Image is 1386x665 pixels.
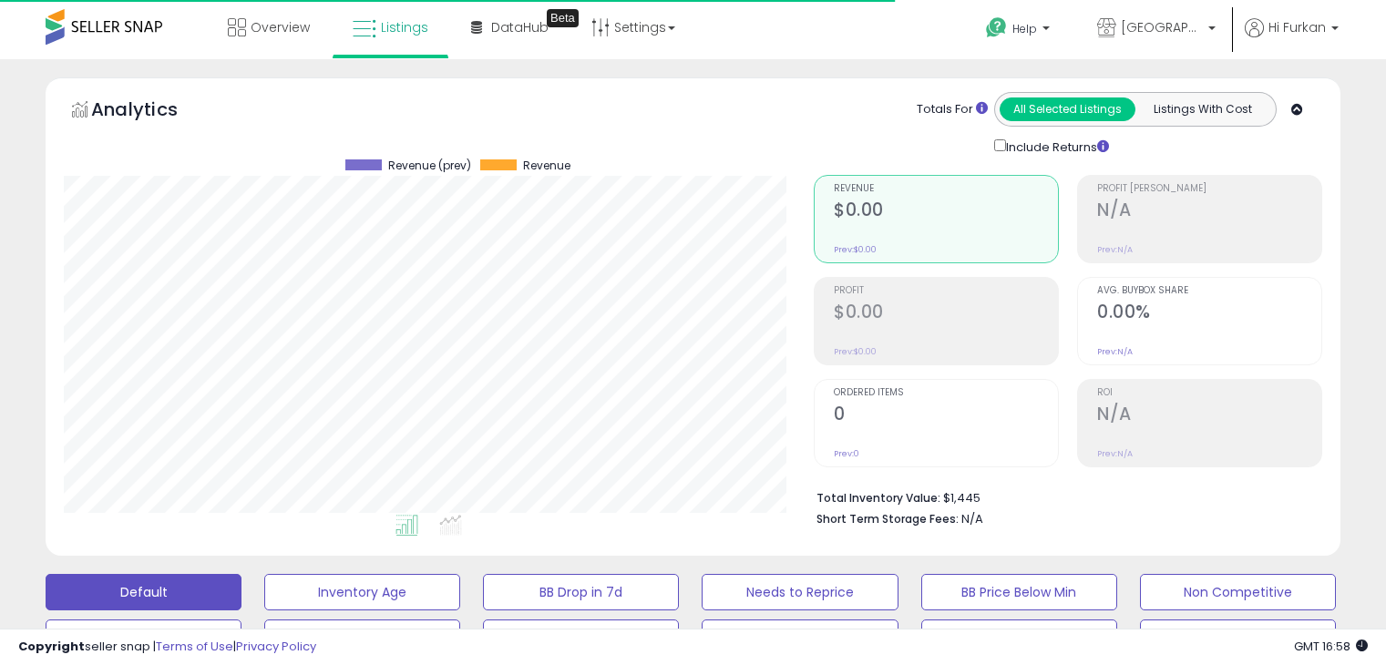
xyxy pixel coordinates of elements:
span: Revenue (prev) [388,159,471,172]
b: Total Inventory Value: [816,490,940,506]
span: ROI [1097,388,1321,398]
button: BB Price Below Min [921,574,1117,610]
a: Help [971,3,1068,59]
small: Prev: $0.00 [834,244,877,255]
button: LOW BB [921,619,1117,656]
span: Profit [PERSON_NAME] [1097,184,1321,194]
span: Avg. Buybox Share [1097,286,1321,296]
b: Short Term Storage Fees: [816,511,959,527]
h2: N/A [1097,404,1321,428]
button: Non Competitive [1140,574,1336,610]
span: Help [1012,21,1037,36]
h5: Analytics [91,97,213,127]
button: Default [46,574,241,610]
i: Get Help [985,16,1008,39]
span: Overview [251,18,310,36]
button: Needs to Reprice [702,574,898,610]
div: Totals For [917,101,988,118]
strong: Copyright [18,638,85,655]
small: Prev: 0 [834,448,859,459]
span: Revenue [523,159,570,172]
button: Items Being Repriced [483,619,679,656]
span: Ordered Items [834,388,1058,398]
small: Prev: $0.00 [834,346,877,357]
a: Terms of Use [156,638,233,655]
small: Prev: N/A [1097,448,1133,459]
span: DataHub [491,18,549,36]
button: 30 Day Decrease [702,619,898,656]
span: Profit [834,286,1058,296]
span: N/A [961,510,983,527]
h2: $0.00 [834,199,1058,224]
button: Top Sellers [46,619,241,656]
small: Prev: N/A [1097,346,1133,357]
h2: $0.00 [834,302,1058,326]
h2: N/A [1097,199,1321,224]
span: Revenue [834,184,1058,194]
li: $1,445 [816,486,1309,507]
button: BB Drop in 7d [483,574,679,610]
span: Listings [381,18,428,36]
h2: 0 [834,404,1058,428]
span: Hi Furkan [1268,18,1326,36]
button: Inventory Age [264,574,460,610]
small: Prev: N/A [1097,244,1133,255]
button: All Selected Listings [1000,97,1135,121]
a: Privacy Policy [236,638,316,655]
div: seller snap | | [18,639,316,656]
a: Hi Furkan [1245,18,1339,59]
div: Tooltip anchor [547,9,579,27]
div: Include Returns [980,136,1131,157]
button: Listings With Cost [1134,97,1270,121]
span: [GEOGRAPHIC_DATA] [1121,18,1203,36]
button: Selling @ Max [264,619,460,656]
button: KARSIZ UCUZLAR [1140,619,1336,656]
h2: 0.00% [1097,302,1321,326]
span: 2025-09-9 16:58 GMT [1294,638,1368,655]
